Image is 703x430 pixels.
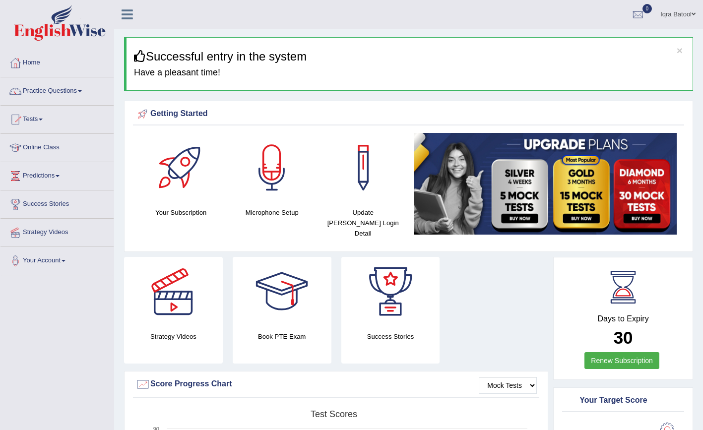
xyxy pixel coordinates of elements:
[677,45,683,56] button: ×
[134,50,685,63] h3: Successful entry in the system
[0,77,114,102] a: Practice Questions
[134,68,685,78] h4: Have a pleasant time!
[0,49,114,74] a: Home
[341,331,440,342] h4: Success Stories
[414,133,677,235] img: small5.jpg
[0,106,114,130] a: Tests
[0,219,114,244] a: Strategy Videos
[642,4,652,13] span: 0
[233,331,331,342] h4: Book PTE Exam
[232,207,313,218] h4: Microphone Setup
[565,314,682,323] h4: Days to Expiry
[0,247,114,272] a: Your Account
[140,207,222,218] h4: Your Subscription
[311,409,357,419] tspan: Test scores
[584,352,659,369] a: Renew Subscription
[565,393,682,408] div: Your Target Score
[0,134,114,159] a: Online Class
[0,190,114,215] a: Success Stories
[135,377,537,392] div: Score Progress Chart
[614,328,633,347] b: 30
[0,162,114,187] a: Predictions
[124,331,223,342] h4: Strategy Videos
[135,107,682,122] div: Getting Started
[322,207,404,239] h4: Update [PERSON_NAME] Login Detail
